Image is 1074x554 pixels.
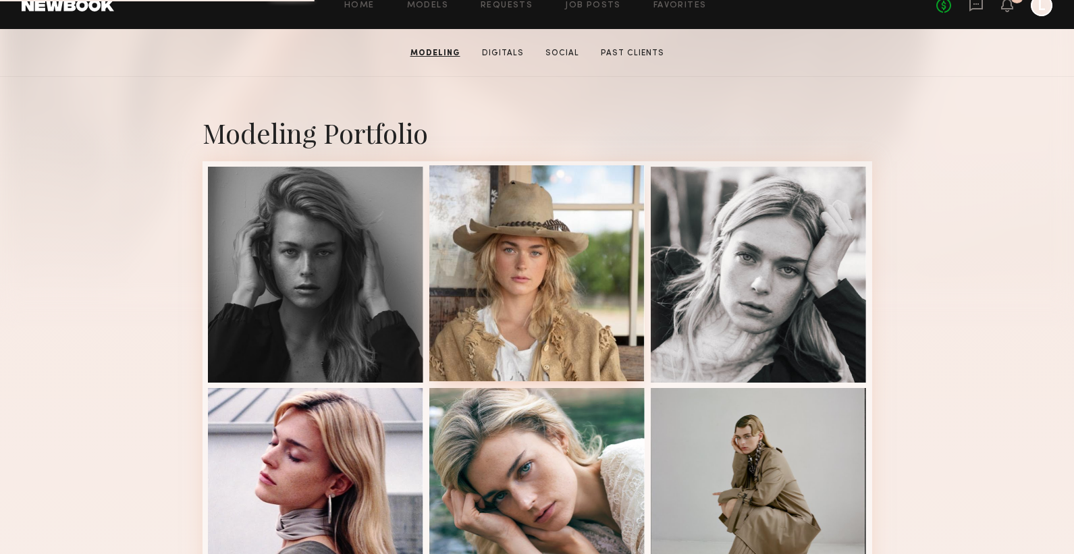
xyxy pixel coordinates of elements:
a: Requests [481,1,533,10]
a: Digitals [477,47,529,59]
a: Modeling [405,47,466,59]
a: Home [344,1,375,10]
a: Past Clients [595,47,670,59]
a: Job Posts [565,1,621,10]
div: Modeling Portfolio [203,115,872,150]
a: Social [540,47,585,59]
a: Models [407,1,448,10]
a: Favorites [653,1,707,10]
